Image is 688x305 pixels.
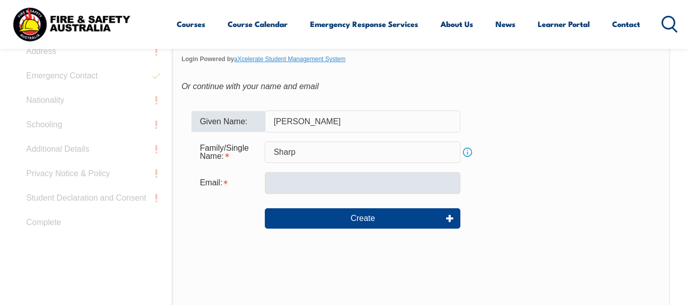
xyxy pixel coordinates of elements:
div: Given Name: [191,111,265,131]
a: Learner Portal [538,12,590,36]
div: Or continue with your name and email [181,79,661,94]
a: News [496,12,515,36]
a: Info [460,145,475,159]
div: Email is required. [191,173,265,192]
a: About Us [441,12,473,36]
span: Login Powered by [181,51,661,67]
button: Create [265,208,460,229]
div: Family/Single Name is required. [191,138,265,166]
a: Emergency Response Services [310,12,418,36]
a: Course Calendar [228,12,288,36]
a: aXcelerate Student Management System [234,56,346,63]
a: Contact [612,12,640,36]
a: Courses [177,12,205,36]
